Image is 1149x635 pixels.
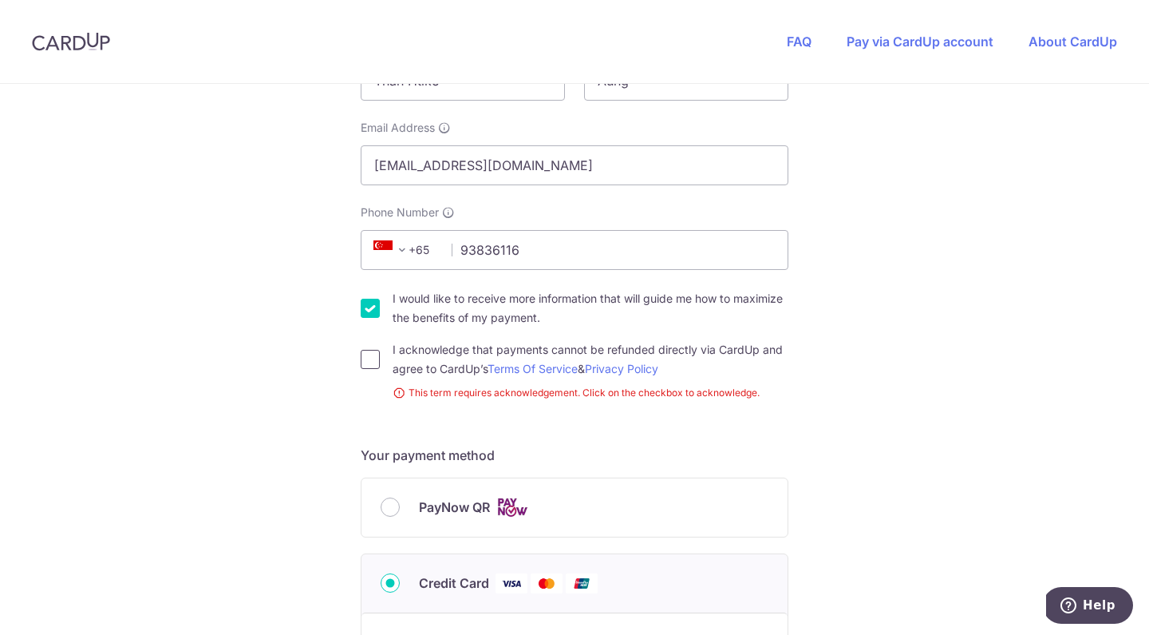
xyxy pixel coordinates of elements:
[361,145,788,185] input: Email address
[393,385,788,401] small: This term requires acknowledgement. Click on the checkbox to acknowledge.
[381,573,768,593] div: Credit Card Visa Mastercard Union Pay
[373,240,412,260] span: +65
[1029,34,1117,50] a: About CardUp
[847,34,993,50] a: Pay via CardUp account
[496,498,528,518] img: Cards logo
[531,573,563,593] img: Mastercard
[393,289,788,327] label: I would like to receive more information that will guide me how to maximize the benefits of my pa...
[369,240,440,260] span: +65
[361,446,788,465] h5: Your payment method
[419,498,490,517] span: PayNow QR
[393,340,788,379] label: I acknowledge that payments cannot be refunded directly via CardUp and agree to CardUp’s &
[1046,587,1133,627] iframe: Opens a widget where you can find more information
[419,573,489,593] span: Credit Card
[787,34,811,50] a: FAQ
[585,362,658,375] a: Privacy Policy
[496,573,527,593] img: Visa
[566,573,598,593] img: Union Pay
[32,32,110,51] img: CardUp
[361,120,435,136] span: Email Address
[381,498,768,518] div: PayNow QR Cards logo
[361,204,439,220] span: Phone Number
[488,362,578,375] a: Terms Of Service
